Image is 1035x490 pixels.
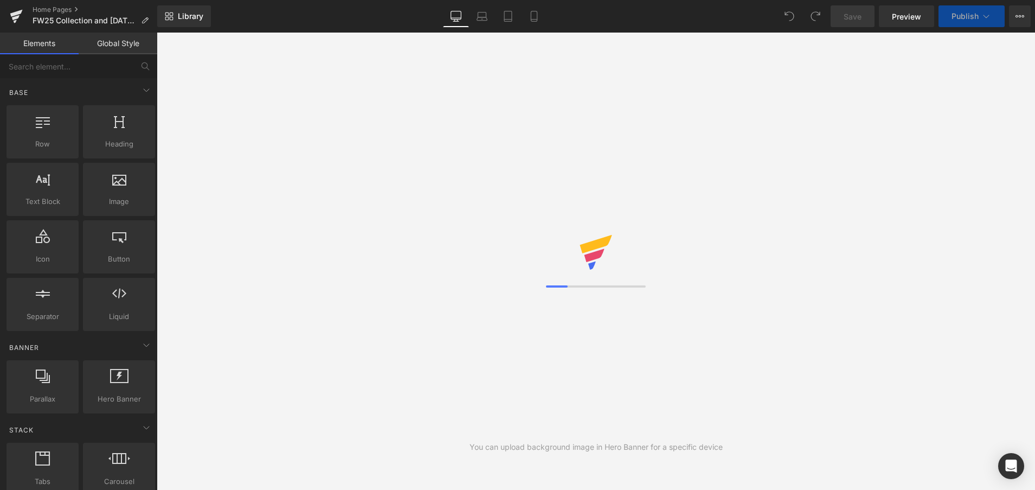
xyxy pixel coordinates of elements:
span: Save [844,11,862,22]
span: Liquid [86,311,152,322]
a: Global Style [79,33,157,54]
span: Parallax [10,393,75,405]
a: Preview [879,5,934,27]
span: Library [178,11,203,21]
span: FW25 Collection and [DATE] Sale [33,16,137,25]
span: Heading [86,138,152,150]
a: Laptop [469,5,495,27]
span: Image [86,196,152,207]
a: New Library [157,5,211,27]
span: Stack [8,425,35,435]
button: Redo [805,5,826,27]
button: More [1009,5,1031,27]
span: Text Block [10,196,75,207]
span: Publish [952,12,979,21]
a: Home Pages [33,5,157,14]
button: Publish [938,5,1005,27]
span: Carousel [86,476,152,487]
span: Banner [8,342,40,353]
a: Mobile [521,5,547,27]
span: Separator [10,311,75,322]
a: Desktop [443,5,469,27]
span: Tabs [10,476,75,487]
div: You can upload background image in Hero Banner for a specific device [470,441,723,453]
a: Tablet [495,5,521,27]
button: Undo [779,5,800,27]
span: Preview [892,11,921,22]
span: Button [86,253,152,265]
span: Icon [10,253,75,265]
span: Base [8,87,29,98]
span: Row [10,138,75,150]
div: Open Intercom Messenger [998,453,1024,479]
span: Hero Banner [86,393,152,405]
